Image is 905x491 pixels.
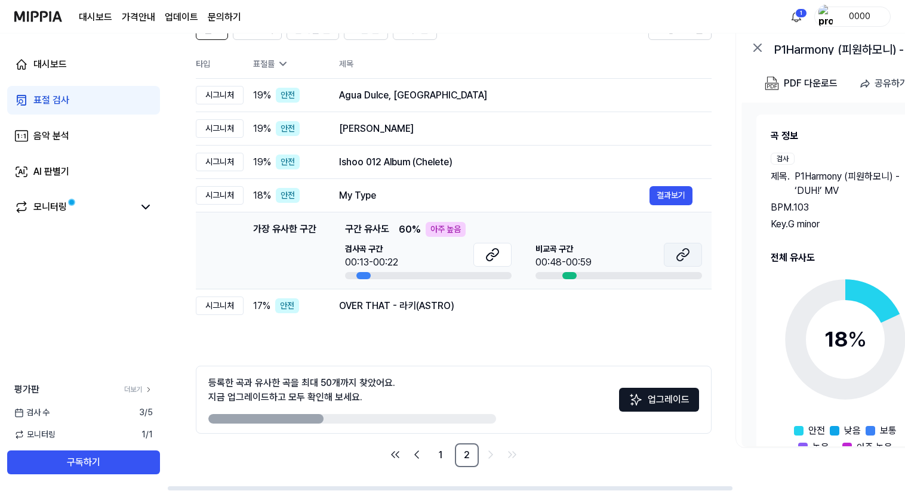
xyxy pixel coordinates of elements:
[276,121,300,136] div: 안전
[253,222,316,279] div: 가장 유사한 구간
[14,382,39,397] span: 평가판
[33,93,69,107] div: 표절 검사
[196,297,244,315] div: 시그니처
[196,50,244,79] th: 타입
[7,122,160,150] a: 음악 분석
[339,299,692,313] div: OVER THAT - 라키(ASTRO)
[481,445,500,464] a: Go to next page
[386,445,405,464] a: Go to first page
[253,58,320,70] div: 표절률
[812,440,829,455] span: 높음
[649,186,692,205] button: 결과보기
[253,299,270,313] span: 17 %
[399,223,421,237] span: 60 %
[339,50,712,78] th: 제목
[880,424,897,438] span: 보통
[824,323,867,356] div: 18
[771,169,790,198] span: 제목 .
[208,376,395,404] div: 등록한 곡과 유사한 곡을 최대 50개까지 찾았어요. 지금 업그레이드하고 모두 확인해 보세요.
[339,88,692,103] div: Agua Dulce, [GEOGRAPHIC_DATA]
[275,298,299,313] div: 안전
[771,153,795,165] div: 검사
[196,186,244,205] div: 시그니처
[535,243,592,255] span: 비교곡 구간
[276,155,300,169] div: 안전
[7,50,160,79] a: 대시보드
[33,165,69,179] div: AI 판별기
[426,222,466,237] div: 아주 높음
[836,10,883,23] div: 0000
[14,406,50,419] span: 검사 수
[33,129,69,143] div: 음악 분석
[339,122,692,136] div: [PERSON_NAME]
[253,122,271,136] span: 19 %
[818,5,833,29] img: profile
[339,189,649,203] div: My Type
[79,10,112,24] a: 대시보드
[762,72,840,95] button: PDF 다운로드
[14,428,56,441] span: 모니터링
[345,255,398,270] div: 00:13-00:22
[765,76,779,91] img: PDF Download
[122,10,155,24] a: 가격안내
[795,8,807,18] div: 1
[7,450,160,474] button: 구독하기
[33,57,67,72] div: 대시보드
[339,155,692,169] div: Ishoo 012 Album (Chelete)
[124,384,153,395] a: 더보기
[535,255,592,270] div: 00:48-00:59
[345,243,398,255] span: 검사곡 구간
[857,440,892,455] span: 아주 높음
[253,155,271,169] span: 19 %
[784,76,838,91] div: PDF 다운로드
[196,153,244,171] div: 시그니처
[276,188,300,203] div: 안전
[808,424,825,438] span: 안전
[429,443,452,467] a: 1
[787,7,806,26] button: 알림1
[848,326,867,352] span: %
[196,443,712,467] nav: pagination
[814,7,891,27] button: profile0000
[7,158,160,186] a: AI 판별기
[196,86,244,104] div: 시그니처
[789,10,804,24] img: 알림
[139,406,153,419] span: 3 / 5
[14,200,134,214] a: 모니터링
[141,428,153,441] span: 1 / 1
[345,222,389,237] span: 구간 유사도
[503,445,522,464] a: Go to last page
[407,445,426,464] a: Go to previous page
[253,88,271,103] span: 19 %
[629,393,643,407] img: Sparkles
[844,424,861,438] span: 낮음
[253,189,271,203] span: 18 %
[196,119,244,138] div: 시그니처
[619,388,699,412] button: 업그레이드
[276,88,300,103] div: 안전
[619,398,699,409] a: Sparkles업그레이드
[33,200,67,214] div: 모니터링
[165,10,198,24] a: 업데이트
[7,86,160,115] a: 표절 검사
[455,443,479,467] a: 2
[208,10,241,24] a: 문의하기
